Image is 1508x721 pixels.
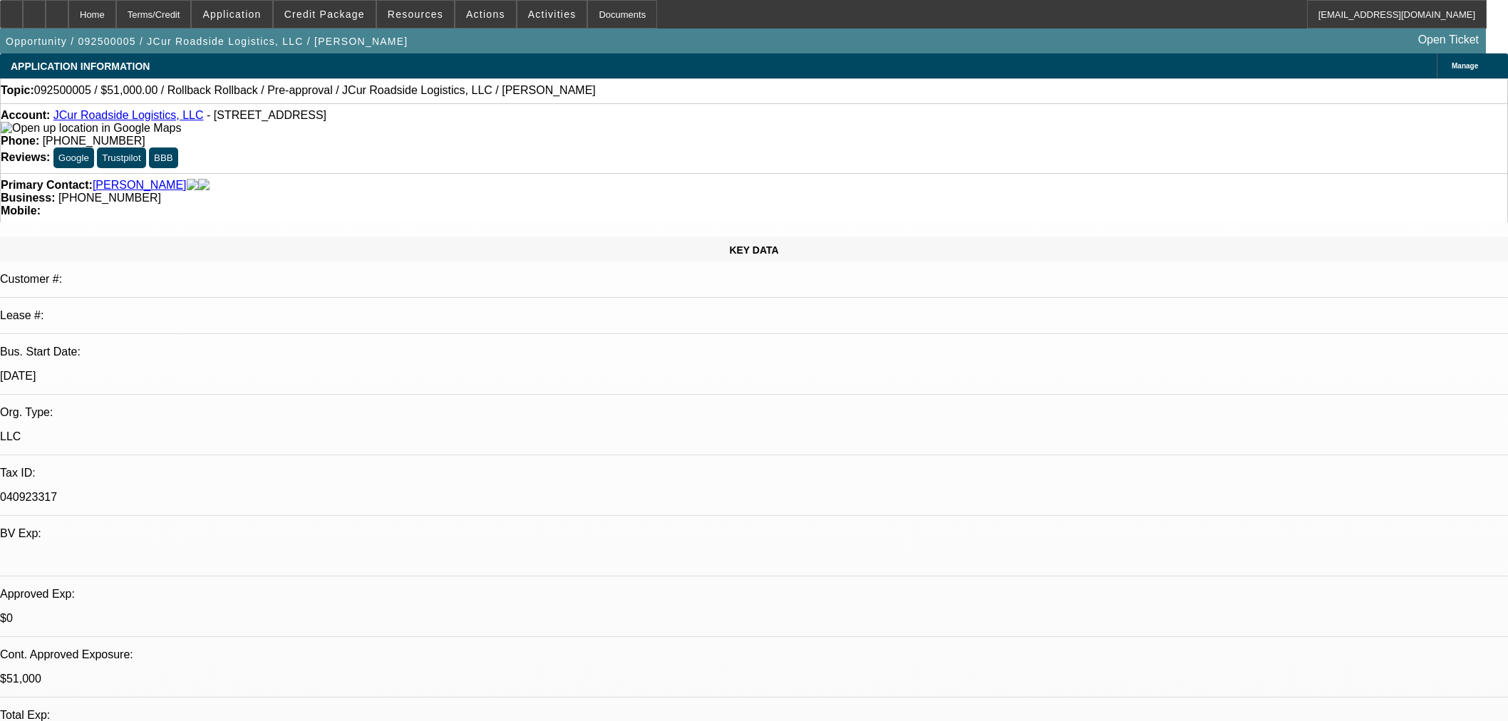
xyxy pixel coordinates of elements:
span: Resources [388,9,443,20]
button: Actions [455,1,516,28]
img: linkedin-icon.png [198,179,210,192]
a: JCur Roadside Logistics, LLC [53,109,204,121]
span: Manage [1452,62,1478,70]
strong: Mobile: [1,204,41,217]
strong: Business: [1,192,55,204]
strong: Phone: [1,135,39,147]
strong: Primary Contact: [1,179,93,192]
button: Credit Package [274,1,376,28]
strong: Reviews: [1,151,50,163]
button: BBB [149,147,178,168]
a: View Google Maps [1,122,181,134]
span: KEY DATA [729,244,778,256]
span: APPLICATION INFORMATION [11,61,150,72]
span: Activities [528,9,577,20]
strong: Account: [1,109,50,121]
span: Credit Package [284,9,365,20]
img: Open up location in Google Maps [1,122,181,135]
span: Application [202,9,261,20]
img: facebook-icon.png [187,179,198,192]
button: Google [53,147,94,168]
span: - [STREET_ADDRESS] [207,109,326,121]
span: [PHONE_NUMBER] [58,192,161,204]
span: Opportunity / 092500005 / JCur Roadside Logistics, LLC / [PERSON_NAME] [6,36,408,47]
span: [PHONE_NUMBER] [43,135,145,147]
button: Activities [517,1,587,28]
a: [PERSON_NAME] [93,179,187,192]
button: Application [192,1,272,28]
span: 092500005 / $51,000.00 / Rollback Rollback / Pre-approval / JCur Roadside Logistics, LLC / [PERSO... [34,84,596,97]
a: Open Ticket [1413,28,1484,52]
strong: Topic: [1,84,34,97]
button: Trustpilot [97,147,145,168]
button: Resources [377,1,454,28]
span: Actions [466,9,505,20]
